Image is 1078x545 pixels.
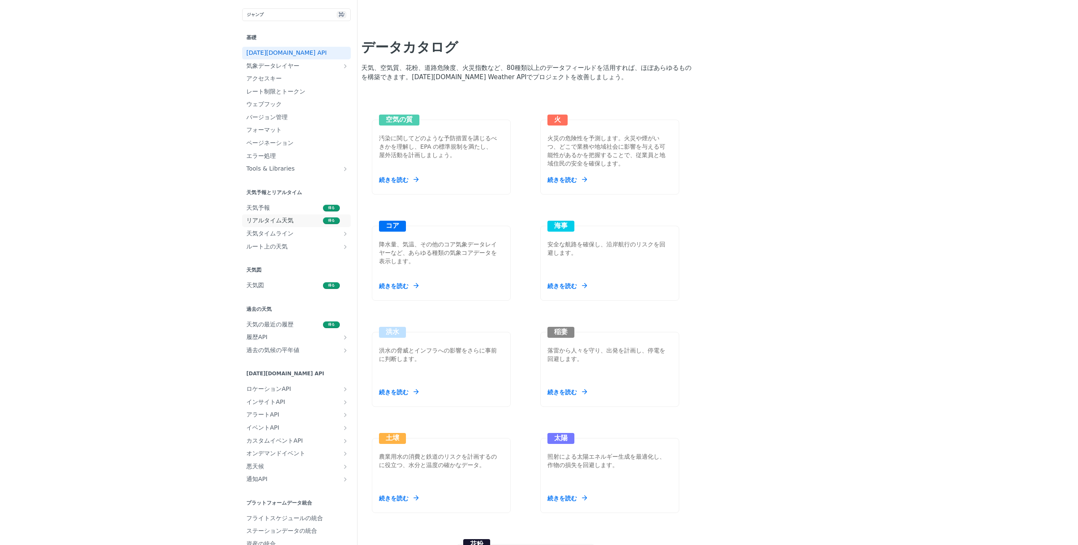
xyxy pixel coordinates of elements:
font: フォーマット [246,126,282,133]
font: ルート上の天気 [246,243,288,250]
font: 太陽 [554,434,568,442]
font: 得る [328,283,335,287]
button: 通知APIのサブページを表示 [342,476,349,483]
a: 土壌 農業用水の消費と鉄道のリスクを計画するのに役立つ、水分と温度の確かなデータ。 続きを読む [368,407,514,513]
font: 天気の最近の履歴 [246,321,294,328]
a: フライトスケジュールの統合 [242,512,351,525]
a: 天気タイムライン天気タイムラインのサブページを表示 [242,227,351,240]
a: 天気予報得る [242,202,351,214]
a: 空気の質 汚染に関してどのような予防措置を講じるべきかを理解し、EPA の標準規制を満たし、屋外活動を計画しましょう。 続きを読む [368,88,514,195]
font: 天気予報とリアルタイム [246,190,302,195]
a: 悪天候悪天候イベントのサブページを表示 [242,460,351,473]
a: イベントAPIイベントAPIのサブページを表示 [242,422,351,434]
a: ルート上の天気ルート上の天気のサブページを表示 [242,240,351,253]
font: 通知API [246,476,267,482]
a: ステーションデータの統合 [242,525,351,537]
font: 履歴API [246,334,267,340]
a: 天気図得る [242,279,351,292]
font: 続きを読む [379,176,408,183]
font: アクセスキー [246,75,282,82]
a: [DATE][DOMAIN_NAME] API [242,47,351,59]
font: 安全な航路を確保し、沿岸航行のリスクを回避します。 [547,241,665,256]
a: 天気の最近の履歴得る [242,318,351,331]
font: 得る [328,323,335,326]
font: バージョン管理 [246,114,288,120]
font: 過去の気候の平年値 [246,347,299,353]
font: 落雷から人々を守り、出発を計画し、停電を回避します。 [547,347,665,362]
font: レート制限とトークン [246,88,305,95]
font: 天気、空気質、花粉、道路危険度、火災指数など、80種類以上のデータフィールドを活用すれば、ほぼあらゆるものを構築できます。[DATE][DOMAIN_NAME] Weather APIでプロジェ... [361,64,691,81]
font: エラー処理 [246,152,276,159]
font: 得る [328,206,335,210]
font: 続きを読む [547,495,577,502]
a: オンデマンドイベントオンデマンドイベントのサブページを表示 [242,447,351,460]
button: Insights API のサブページを表示 [342,399,349,406]
font: 天気図 [246,282,264,289]
button: ルート上の天気のサブページを表示 [342,243,349,250]
button: カスタムイベントAPIのサブページを表示 [342,438,349,444]
a: ページネーション [242,137,351,150]
a: カスタムイベントAPIカスタムイベントAPIのサブページを表示 [242,435,351,447]
button: Historical APIのサブページを表示 [342,334,349,341]
font: 稲妻 [554,328,568,336]
font: 土壌 [386,434,399,442]
font: 続きを読む [379,283,408,289]
font: 火災の危険性を予測します。火災や煙がいつ、どこで業務や地域社会に影響を与える可能性があるかを把握することで、従業員と地域住民の安全を確保します。 [547,135,665,167]
button: オンデマンドイベントのサブページを表示 [342,450,349,457]
font: 得る [328,219,335,222]
font: ロケーションAPI [246,385,291,392]
font: リアルタイム天気 [246,217,294,224]
a: インサイトAPIInsights API のサブページを表示 [242,396,351,409]
font: 火 [554,115,561,123]
font: 過去の天気 [246,306,272,312]
span: ⌘/ [337,11,346,18]
button: アラートAPIのサブページを表示 [342,411,349,418]
button: Show subpages for Tools & Libraries [342,166,349,172]
a: Tools & LibrariesShow subpages for Tools & Libraries [242,163,351,175]
a: バージョン管理 [242,111,351,124]
a: フォーマット [242,124,351,136]
button: 天気タイムラインのサブページを表示 [342,230,349,237]
font: 天気図 [246,267,261,273]
button: 悪天候イベントのサブページを表示 [342,463,349,470]
font: 洪水の脅威とインフラへの影響をさらに事前に判断します。 [379,347,497,362]
a: ウェブフック [242,98,351,111]
font: 天気タイムライン [246,230,294,237]
a: 気象データレイヤー気象データレイヤーのサブページを表示 [242,60,351,72]
font: 空気の質 [386,115,413,123]
font: 続きを読む [547,283,577,289]
a: 海事 安全な航路を確保し、沿岸航行のリスクを回避します。 続きを読む [537,195,683,301]
a: アクセスキー [242,72,351,85]
a: 火 火災の危険性を予測します。火災や煙がいつ、どこで業務や地域社会に影響を与える可能性があるかを把握することで、従業員と地域住民の安全を確保します。 続きを読む [537,88,683,195]
font: ジャンプ [247,12,264,17]
font: 農業用水の消費と鉄道のリスクを計画するのに役立つ、水分と温度の確かなデータ。 [379,453,497,468]
font: 洪水 [386,328,399,336]
a: アラートAPIアラートAPIのサブページを表示 [242,409,351,421]
font: アラートAPI [246,411,279,418]
font: 汚染に関してどのような予防措置を講じるべきかを理解し、EPA の標準規制を満たし、屋外活動を計画しましょう。 [379,135,497,158]
font: [DATE][DOMAIN_NAME] API [246,49,327,56]
font: インサイトAPI [246,398,285,405]
a: リアルタイム天気得る [242,214,351,227]
font: 天気予報 [246,204,270,211]
font: イベントAPI [246,424,279,431]
font: コア [386,222,399,230]
font: 気象データレイヤー [246,62,299,69]
font: 悪天候 [246,463,264,470]
button: 気象データレイヤーのサブページを表示 [342,63,349,69]
a: 太陽 照射による太陽エネルギー生成を最適化し、作物の損失を回避します。 続きを読む [537,407,683,513]
button: Locations API のサブページを表示 [342,386,349,393]
span: Tools & Libraries [246,165,340,173]
font: プラットフォームデータ統合 [246,500,312,506]
a: 通知API通知APIのサブページを表示 [242,473,351,486]
font: 続きを読む [379,495,408,502]
font: 基礎 [246,35,256,40]
a: 稲妻 落雷から人々を守り、出発を計画し、停電を回避します。 続きを読む [537,301,683,407]
a: コア 降水量、気温、その他のコア気象データレイヤーなど、あらゆる種類の気象コアデータを表示します。 続きを読む [368,195,514,301]
font: データカタログ [361,39,458,55]
a: エラー処理 [242,150,351,163]
font: [DATE][DOMAIN_NAME] API [246,371,324,377]
a: 履歴APIHistorical APIのサブページを表示 [242,331,351,344]
font: 照射による太陽エネルギー生成を最適化し、作物の損失を回避します。 [547,453,665,468]
a: 過去の気候の平年値過去の気候の標準値のサブページを表示 [242,344,351,357]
